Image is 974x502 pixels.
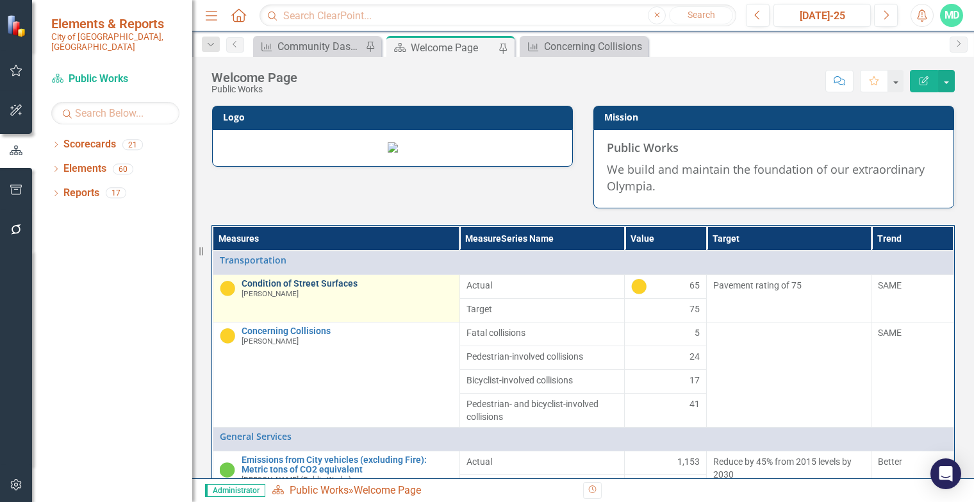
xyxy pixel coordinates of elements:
img: Caution [220,281,235,296]
span: 1,153 [677,455,700,468]
span: Actual [466,279,618,292]
td: Double-Click to Edit [459,451,624,474]
a: Public Works [51,72,179,87]
td: Double-Click to Edit Right Click for Context Menu [213,274,459,322]
span: 24 [689,350,700,363]
td: Double-Click to Edit [625,346,707,369]
button: [DATE]-25 [773,4,871,27]
td: Double-Click to Edit [459,274,624,298]
span: Pedestrian- and bicyclist-involved collisions [466,397,618,423]
td: Double-Click to Edit [871,274,953,322]
span: Reduce by 45% from 2015 levels by 2030 [713,456,852,480]
span: Better [878,456,902,467]
a: Elements [63,162,106,176]
td: Double-Click to Edit [707,274,871,322]
span: Actual [466,455,618,468]
td: Double-Click to Edit [625,451,707,474]
img: olympianew2.png [388,142,398,153]
div: Open Intercom Messenger [930,458,961,489]
a: Emissions from City vehicles (excluding Fire): Metric tons of CO2 equivalent [242,455,453,475]
div: Community Dashboard Updates [277,38,362,54]
span: 75 [689,303,700,315]
small: City of [GEOGRAPHIC_DATA], [GEOGRAPHIC_DATA] [51,31,179,53]
a: Concerning Collisions [242,326,453,336]
span: Elements & Reports [51,16,179,31]
small: [PERSON_NAME] (Public Works) [242,476,351,484]
td: Double-Click to Edit [459,369,624,393]
div: 60 [113,163,133,174]
td: Double-Click to Edit [707,451,871,498]
td: Double-Click to Edit [459,322,624,346]
a: Condition of Street Surfaces [242,279,453,289]
div: Welcome Page [411,40,495,56]
span: 17 [689,374,700,387]
div: » [272,483,574,498]
td: Double-Click to Edit [871,451,953,498]
input: Search Below... [51,102,179,124]
td: Double-Click to Edit [707,322,871,427]
a: General Services [220,431,947,441]
span: Target [466,303,618,315]
td: Double-Click to Edit [625,369,707,393]
div: Welcome Page [211,71,297,85]
a: Public Works [290,484,349,496]
span: 65 [689,279,700,294]
span: We build and maintain the foundation of our extraordinary Olympia. [607,162,925,194]
td: Double-Click to Edit [459,474,624,498]
a: Community Dashboard Updates [256,38,362,54]
span: Fatal collisions [466,326,618,339]
div: 21 [122,139,143,150]
small: [PERSON_NAME] [242,337,299,346]
span: Bicyclist-involved collisions [466,374,618,387]
span: 5 [695,326,700,339]
span: SAME [878,328,902,338]
small: [PERSON_NAME] [242,290,299,298]
div: Public Works [211,85,297,94]
td: Double-Click to Edit [625,474,707,498]
img: ClearPoint Strategy [6,14,29,37]
span: Pedestrian-involved collisions [466,350,618,363]
p: Pavement rating of 75 [713,279,864,292]
span: Administrator [205,484,265,497]
td: Double-Click to Edit [459,346,624,369]
td: Double-Click to Edit Right Click for Context Menu [213,451,459,498]
div: 17 [106,188,126,199]
h3: Logo [223,112,566,122]
img: On Track [220,462,235,478]
img: Caution [220,328,235,344]
div: Welcome Page [354,484,421,496]
a: Concerning Collisions [523,38,645,54]
td: Double-Click to Edit [871,322,953,427]
span: Search [688,10,715,20]
a: Scorecards [63,137,116,152]
span: 41 [689,397,700,410]
img: Caution [631,279,647,294]
td: Double-Click to Edit [625,274,707,298]
strong: Public Works [607,140,679,155]
button: MD [940,4,963,27]
span: SAME [878,280,902,290]
td: Double-Click to Edit Right Click for Context Menu [213,427,953,451]
button: Search [669,6,733,24]
a: Reports [63,186,99,201]
input: Search ClearPoint... [260,4,736,27]
td: Double-Click to Edit Right Click for Context Menu [213,322,459,427]
td: Double-Click to Edit [625,322,707,346]
a: Transportation [220,255,947,265]
td: Double-Click to Edit Right Click for Context Menu [213,251,953,275]
div: [DATE]-25 [778,8,866,24]
h3: Mission [604,112,948,122]
div: Concerning Collisions [544,38,645,54]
